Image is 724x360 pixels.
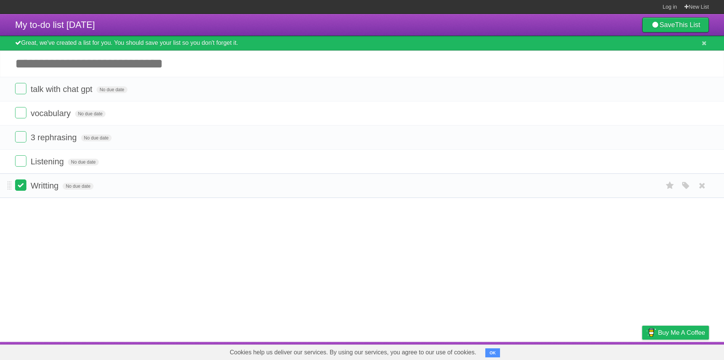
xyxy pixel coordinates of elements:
label: Star task [663,179,677,192]
a: Terms [607,344,623,358]
span: 3 rephrasing [31,133,78,142]
a: About [542,344,558,358]
a: Developers [567,344,597,358]
span: No due date [63,183,93,190]
img: Buy me a coffee [646,326,656,339]
label: Done [15,179,26,191]
a: SaveThis List [642,17,709,32]
span: No due date [81,135,112,141]
a: Suggest a feature [661,344,709,358]
a: Privacy [632,344,652,358]
a: Buy me a coffee [642,326,709,340]
b: This List [675,21,700,29]
button: OK [485,348,500,357]
label: Done [15,107,26,118]
span: Writting [31,181,60,190]
span: Buy me a coffee [658,326,705,339]
label: Done [15,155,26,167]
span: talk with chat gpt [31,84,94,94]
span: No due date [97,86,127,93]
label: Done [15,83,26,94]
span: Listening [31,157,66,166]
label: Done [15,131,26,142]
span: vocabulary [31,109,72,118]
span: No due date [75,110,106,117]
span: My to-do list [DATE] [15,20,95,30]
span: No due date [68,159,98,165]
span: Cookies help us deliver our services. By using our services, you agree to our use of cookies. [222,345,484,360]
